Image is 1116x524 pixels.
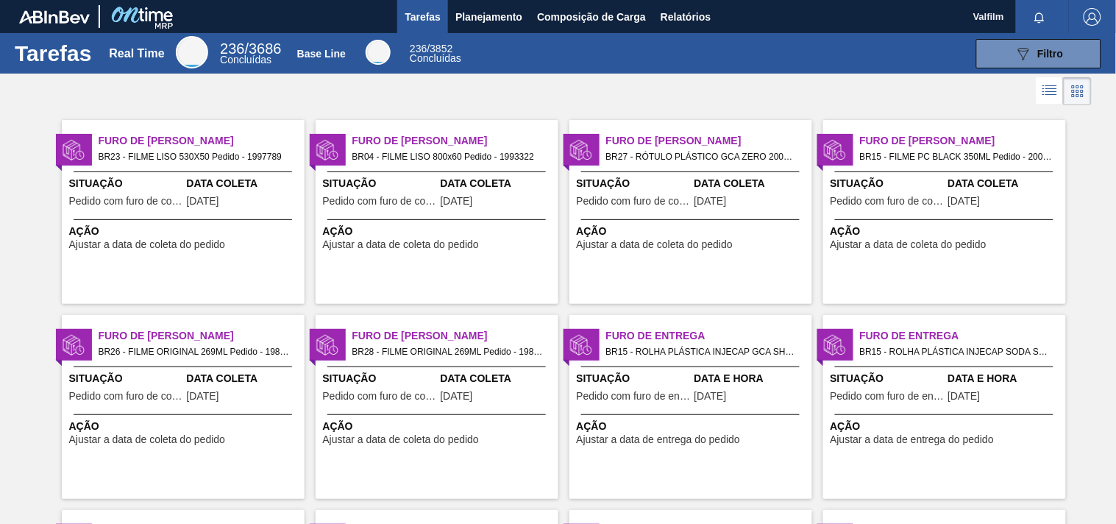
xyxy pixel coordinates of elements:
span: Data Coleta [441,371,555,386]
span: Furo de Coleta [860,133,1066,149]
span: 20/08/2025 [441,196,473,207]
span: Furo de Coleta [352,133,558,149]
span: 21/08/2025 [694,196,727,207]
span: Ajustar a data de coleta do pedido [577,239,733,250]
span: Ação [577,419,808,434]
span: Ação [831,419,1062,434]
span: BR15 - ROLHA PLÁSTICA INJECAP SODA SHORT Pedido - 1994859 [860,344,1054,360]
span: 236 [220,40,244,57]
span: Situação [323,371,437,386]
span: Ação [577,224,808,239]
span: Pedido com furo de coleta [69,196,183,207]
span: BR27 - RÓTULO PLÁSTICO GCA ZERO 200ML H Pedido - 1997031 [606,149,800,165]
span: Furo de Coleta [99,328,305,344]
span: Ação [323,419,555,434]
span: Ação [69,419,301,434]
span: Pedido com furo de coleta [323,391,437,402]
span: Furo de Coleta [352,328,558,344]
span: Planejamento [455,8,522,26]
img: TNhmsLtSVTkK8tSr43FrP2fwEKptu5GPRR3wAAAABJRU5ErkJggg== [19,10,90,24]
span: Furo de Entrega [860,328,1066,344]
span: 21/08/2025 [441,391,473,402]
img: status [63,334,85,356]
span: 21/08/2025 [187,196,219,207]
span: Situação [831,371,945,386]
span: Situação [831,176,945,191]
img: status [824,139,846,161]
span: Concluídas [220,54,271,65]
img: status [824,334,846,356]
div: Base Line [297,48,346,60]
span: Ajustar a data de coleta do pedido [831,239,987,250]
span: 21/08/2025, [948,391,981,402]
span: Ajustar a data de coleta do pedido [69,239,226,250]
span: BR04 - FILME LISO 800x60 Pedido - 1993322 [352,149,547,165]
div: Visão em Cards [1064,77,1092,105]
span: Relatórios [661,8,711,26]
img: Logout [1084,8,1101,26]
span: Ação [69,224,301,239]
span: Situação [69,176,183,191]
span: Ajustar a data de coleta do pedido [323,434,480,445]
img: status [316,334,338,356]
button: Filtro [976,39,1101,68]
span: Pedido com furo de coleta [69,391,183,402]
span: Data Coleta [948,176,1062,191]
span: / 3686 [220,40,281,57]
span: BR15 - FILME PC BLACK 350ML Pedido - 2008680 [860,149,1054,165]
span: Pedido com furo de coleta [831,196,945,207]
span: Tarefas [405,8,441,26]
span: Data e Hora [948,371,1062,386]
span: / 3852 [410,43,452,54]
span: Furo de Coleta [99,133,305,149]
span: Ajustar a data de coleta do pedido [69,434,226,445]
span: Furo de Entrega [606,328,812,344]
img: status [63,139,85,161]
span: BR28 - FILME ORIGINAL 269ML Pedido - 1981345 [352,344,547,360]
span: 15/08/2025 [187,391,219,402]
span: BR26 - FILME ORIGINAL 269ML Pedido - 1984279 [99,344,293,360]
span: Ajustar a data de coleta do pedido [323,239,480,250]
span: BR23 - FILME LISO 530X50 Pedido - 1997789 [99,149,293,165]
span: Pedido com furo de coleta [323,196,437,207]
div: Visão em Lista [1037,77,1064,105]
div: Real Time [176,36,208,68]
span: Concluídas [410,52,461,64]
div: Base Line [410,44,461,63]
img: status [570,139,592,161]
span: Situação [323,176,437,191]
h1: Tarefas [15,45,92,62]
button: Notificações [1016,7,1063,27]
span: 21/08/2025, [694,391,727,402]
span: Pedido com furo de coleta [577,196,691,207]
span: Data Coleta [187,371,301,386]
span: Data Coleta [441,176,555,191]
span: Situação [577,371,691,386]
img: status [316,139,338,161]
span: Pedido com furo de entrega [577,391,691,402]
div: Real Time [109,47,164,60]
span: Composição de Carga [537,8,646,26]
span: 14/08/2025 [948,196,981,207]
span: Situação [69,371,183,386]
span: Data Coleta [187,176,301,191]
span: Furo de Coleta [606,133,812,149]
span: Situação [577,176,691,191]
div: Base Line [366,40,391,65]
span: Ajustar a data de entrega do pedido [577,434,741,445]
span: Ajustar a data de entrega do pedido [831,434,995,445]
span: 236 [410,43,427,54]
span: Data e Hora [694,371,808,386]
span: Filtro [1038,48,1064,60]
span: Data Coleta [694,176,808,191]
span: Pedido com furo de entrega [831,391,945,402]
img: status [570,334,592,356]
span: Ação [831,224,1062,239]
div: Real Time [220,43,281,65]
span: Ação [323,224,555,239]
span: BR15 - ROLHA PLÁSTICA INJECAP GCA SHORT Pedido - 2009072 [606,344,800,360]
